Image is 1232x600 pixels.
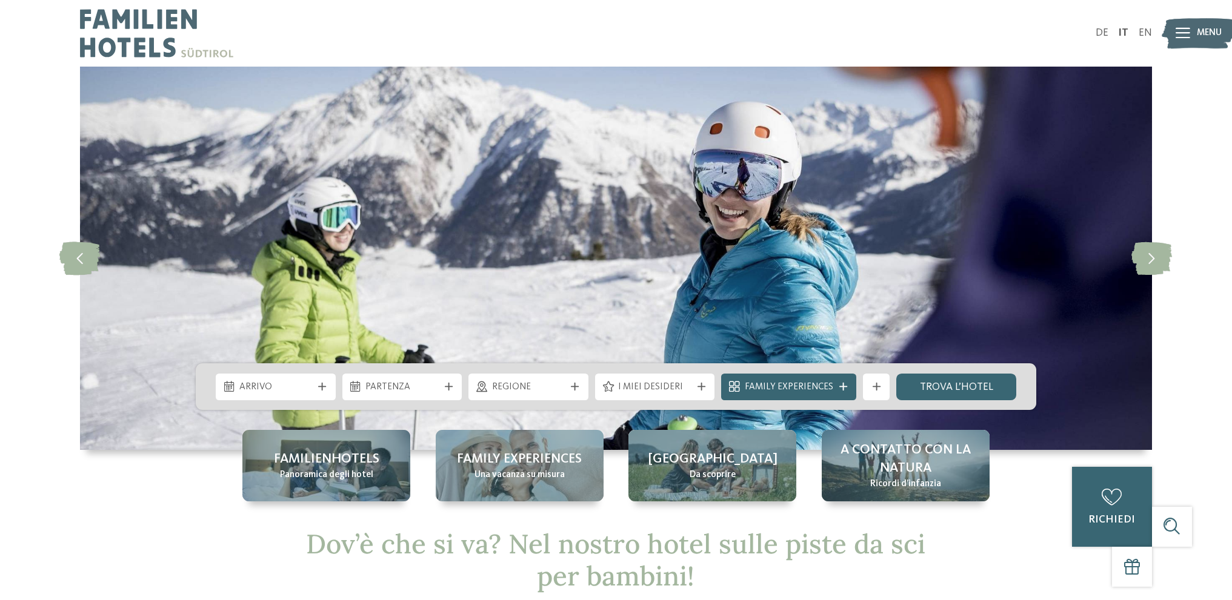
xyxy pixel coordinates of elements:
[457,450,582,469] span: Family experiences
[274,450,379,469] span: Familienhotels
[1096,28,1108,38] a: DE
[1118,28,1128,38] a: IT
[628,430,796,501] a: Hotel sulle piste da sci per bambini: divertimento senza confini [GEOGRAPHIC_DATA] Da scoprire
[648,450,777,469] span: [GEOGRAPHIC_DATA]
[835,441,976,478] span: A contatto con la natura
[870,478,941,491] span: Ricordi d’infanzia
[239,381,313,394] span: Arrivo
[1088,515,1135,525] span: richiedi
[306,527,925,593] span: Dov’è che si va? Nel nostro hotel sulle piste da sci per bambini!
[822,430,990,501] a: Hotel sulle piste da sci per bambini: divertimento senza confini A contatto con la natura Ricordi...
[492,381,565,394] span: Regione
[280,469,373,482] span: Panoramica degli hotel
[1072,467,1152,547] a: richiedi
[436,430,604,501] a: Hotel sulle piste da sci per bambini: divertimento senza confini Family experiences Una vacanza s...
[474,469,565,482] span: Una vacanza su misura
[745,381,833,394] span: Family Experiences
[618,381,691,394] span: I miei desideri
[1197,27,1222,40] span: Menu
[365,381,439,394] span: Partenza
[242,430,410,501] a: Hotel sulle piste da sci per bambini: divertimento senza confini Familienhotels Panoramica degli ...
[1139,28,1152,38] a: EN
[690,469,736,482] span: Da scoprire
[80,67,1152,450] img: Hotel sulle piste da sci per bambini: divertimento senza confini
[896,374,1016,400] a: trova l’hotel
